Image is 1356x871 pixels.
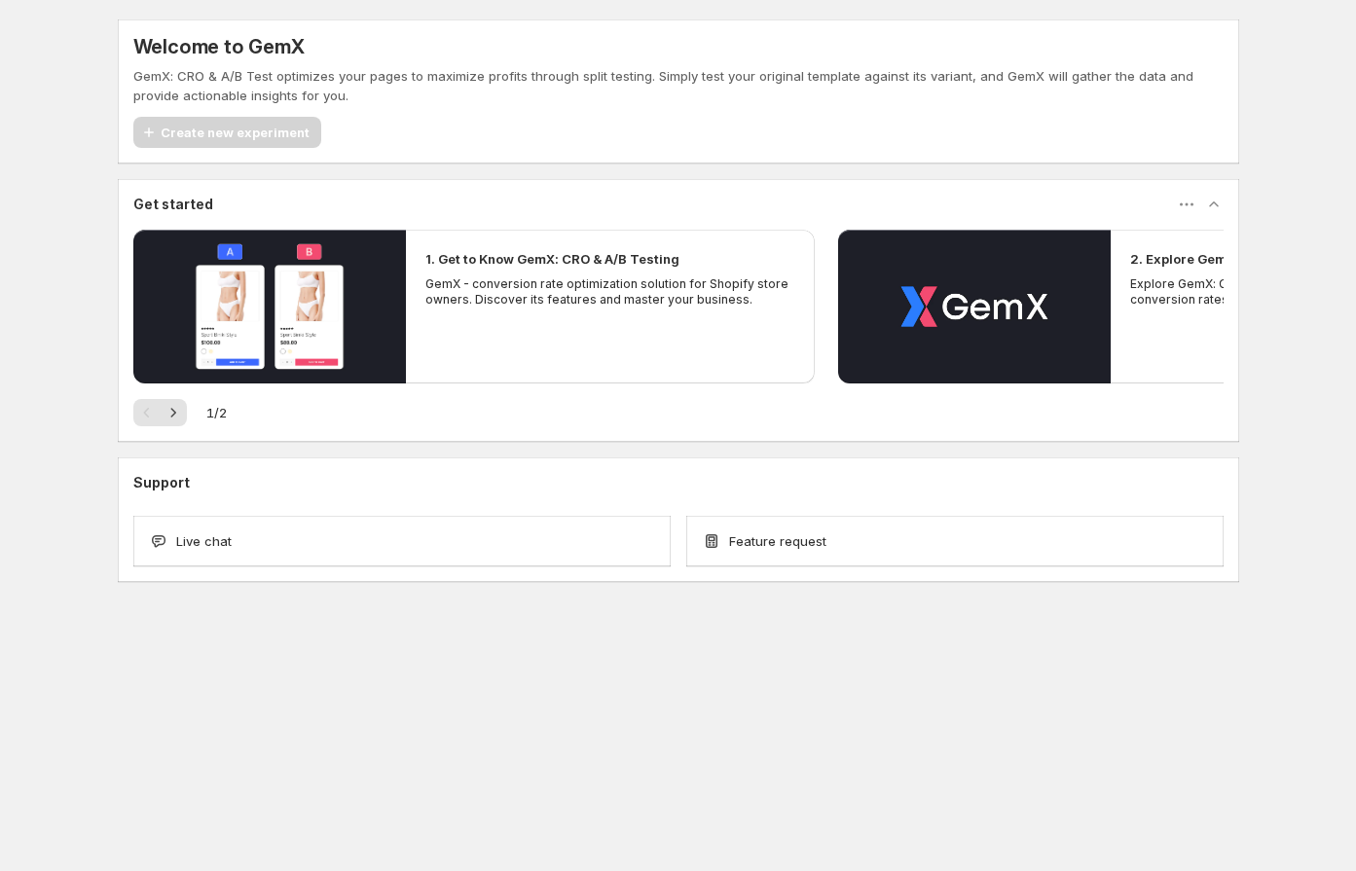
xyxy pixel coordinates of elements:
nav: Pagination [133,399,187,426]
h3: Support [133,473,190,492]
span: Live chat [176,531,232,551]
h2: 1. Get to Know GemX: CRO & A/B Testing [425,249,679,269]
p: GemX - conversion rate optimization solution for Shopify store owners. Discover its features and ... [425,276,795,308]
h3: Get started [133,195,213,214]
span: Feature request [729,531,826,551]
span: 1 / 2 [206,403,227,422]
button: Next [160,399,187,426]
h5: Welcome to GemX [133,35,305,58]
button: Play video [838,230,1111,383]
p: GemX: CRO & A/B Test optimizes your pages to maximize profits through split testing. Simply test ... [133,66,1224,105]
button: Play video [133,230,406,383]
